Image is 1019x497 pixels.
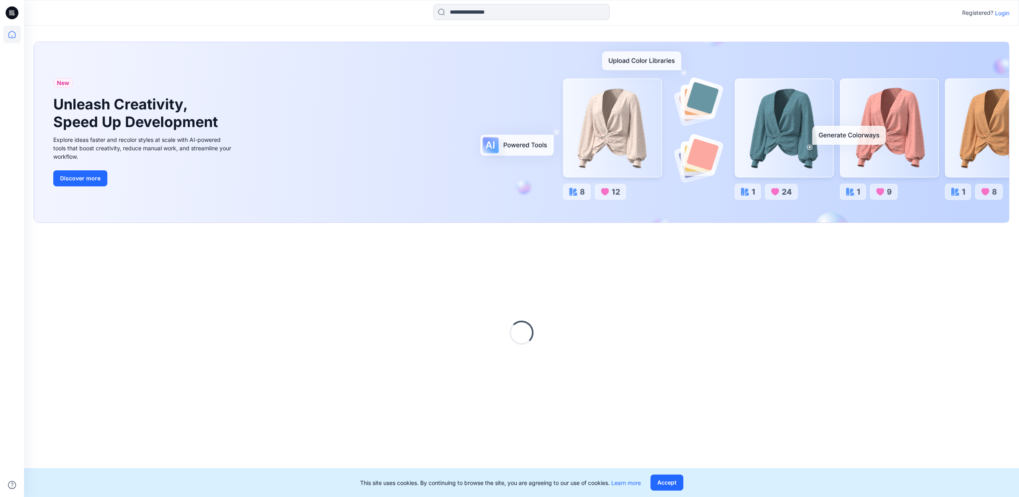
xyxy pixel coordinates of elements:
[53,170,234,186] a: Discover more
[611,479,641,486] a: Learn more
[962,8,993,18] p: Registered?
[650,475,683,491] button: Accept
[995,9,1009,17] p: Login
[53,170,107,186] button: Discover more
[360,479,641,487] p: This site uses cookies. By continuing to browse the site, you are agreeing to our use of cookies.
[53,96,222,130] h1: Unleash Creativity, Speed Up Development
[57,78,69,88] span: New
[53,135,234,161] div: Explore ideas faster and recolor styles at scale with AI-powered tools that boost creativity, red...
